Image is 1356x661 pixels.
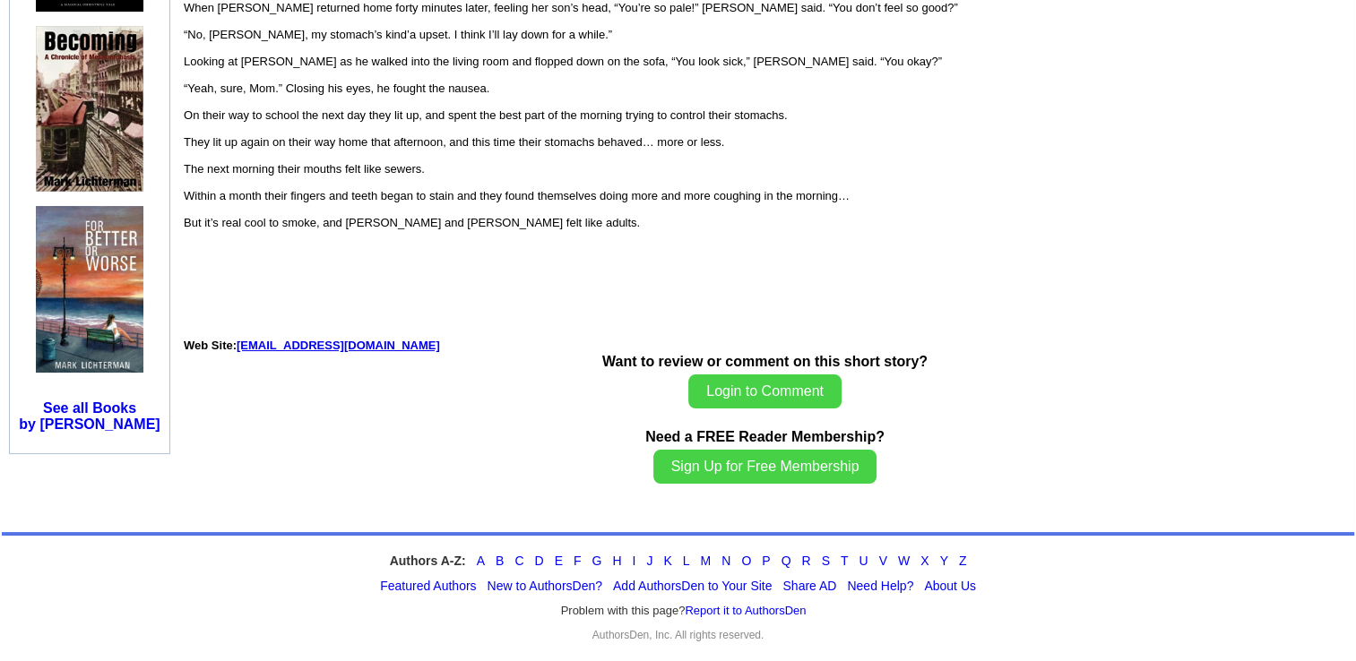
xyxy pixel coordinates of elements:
[613,579,772,593] a: Add AuthorsDen to Your Site
[390,554,466,568] strong: Authors A-Z:
[645,429,885,444] b: Need a FREE Reader Membership?
[184,339,440,352] font: Web Site:
[2,629,1354,641] div: AuthorsDen, Inc. All rights reserved.
[555,554,563,568] a: E
[688,383,842,399] a: Login to Comment
[653,459,877,474] a: Sign Up for Free Membership
[879,554,887,568] a: V
[632,554,635,568] a: I
[646,554,652,568] a: J
[741,554,751,568] a: O
[801,554,810,568] a: R
[19,400,160,432] a: See all Booksby [PERSON_NAME]
[920,554,928,568] a: X
[36,206,143,373] img: 38363.jpg
[36,12,37,21] img: shim.gif
[237,339,440,352] a: [EMAIL_ADDRESS][DOMAIN_NAME]
[477,554,485,568] a: A
[859,554,868,568] a: U
[36,26,143,192] img: 38701.jpg
[701,554,712,568] a: M
[841,554,849,568] a: T
[782,554,791,568] a: Q
[721,554,730,568] a: N
[514,554,523,568] a: C
[19,400,160,432] b: See all Books by [PERSON_NAME]
[688,374,842,408] button: Login to Comment
[685,604,806,617] a: Report it to AuthorsDen
[602,354,928,369] b: Want to review or comment on this short story?
[653,450,877,484] button: Sign Up for Free Membership
[561,604,807,618] font: Problem with this page?
[36,373,37,382] img: shim.gif
[898,554,910,568] a: W
[959,554,967,568] a: Z
[534,554,543,568] a: D
[488,579,602,593] a: New to AuthorsDen?
[574,554,582,568] a: F
[36,192,37,201] img: shim.gif
[940,554,948,568] a: Y
[782,579,836,593] a: Share AD
[822,554,830,568] a: S
[496,554,504,568] a: B
[762,554,770,568] a: P
[380,579,476,593] a: Featured Authors
[924,579,976,593] a: About Us
[612,554,621,568] a: H
[683,554,690,568] a: L
[592,554,601,568] a: G
[663,554,671,568] a: K
[847,579,913,593] a: Need Help?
